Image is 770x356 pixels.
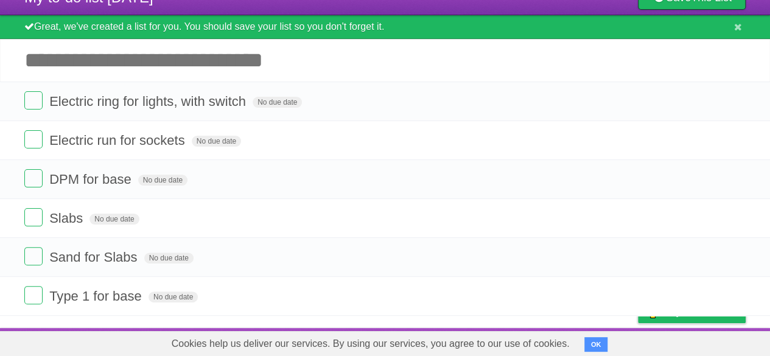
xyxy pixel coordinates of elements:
[49,288,145,304] span: Type 1 for base
[24,286,43,304] label: Done
[663,301,740,323] span: Buy me a coffee
[49,94,249,109] span: Electric ring for lights, with switch
[89,214,139,225] span: No due date
[138,175,187,186] span: No due date
[24,169,43,187] label: Done
[24,208,43,226] label: Done
[159,332,582,356] span: Cookies help us deliver our services. By using our services, you agree to our use of cookies.
[24,247,43,265] label: Done
[24,91,43,110] label: Done
[144,253,194,264] span: No due date
[49,172,135,187] span: DPM for base
[49,211,86,226] span: Slabs
[584,337,608,352] button: OK
[49,250,140,265] span: Sand for Slabs
[49,133,188,148] span: Electric run for sockets
[149,291,198,302] span: No due date
[253,97,302,108] span: No due date
[192,136,241,147] span: No due date
[24,130,43,148] label: Done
